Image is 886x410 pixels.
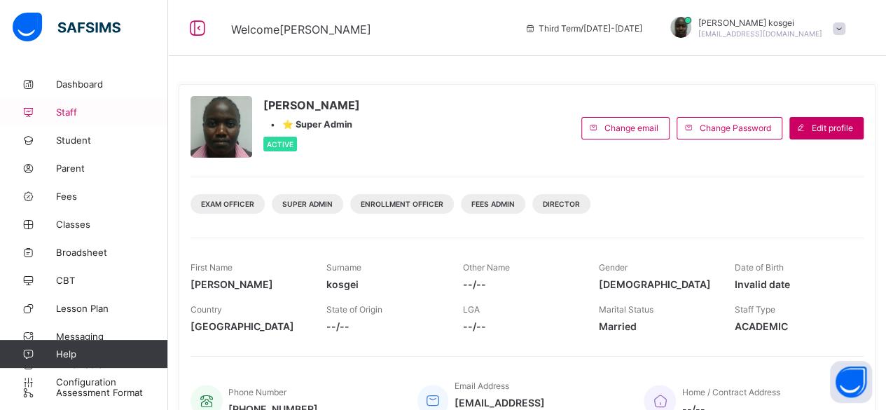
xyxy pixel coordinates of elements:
span: Date of Birth [735,262,784,273]
span: [PERSON_NAME] kosgei [698,18,822,28]
span: Enrollment Officer [361,200,443,208]
span: Messaging [56,331,168,342]
span: Active [267,140,293,149]
span: First Name [191,262,233,273]
span: Country [191,304,222,315]
button: Open asap [830,361,872,403]
span: Exam Officer [201,200,254,208]
span: Fees [56,191,168,202]
span: [GEOGRAPHIC_DATA] [191,320,305,332]
div: antoinettekosgei [656,17,852,40]
span: Invalid date [735,278,850,290]
span: Email Address [454,381,508,391]
span: Staff Type [735,304,775,315]
img: safsims [13,13,120,42]
span: Edit profile [812,123,853,133]
span: --/-- [462,320,577,332]
span: Home / Contract Address [681,387,780,397]
span: Change Password [700,123,771,133]
span: [PERSON_NAME] [191,278,305,290]
span: Surname [326,262,361,273]
span: Super Admin [282,200,333,208]
span: Welcome [PERSON_NAME] [231,22,371,36]
span: Phone Number [228,387,286,397]
span: Fees Admin [471,200,515,208]
span: State of Origin [326,304,382,315]
span: session/term information [525,23,642,34]
span: CBT [56,275,168,286]
span: Lesson Plan [56,303,168,314]
span: --/-- [326,320,441,332]
span: [DEMOGRAPHIC_DATA] [599,278,714,290]
span: Other Name [462,262,509,273]
span: [PERSON_NAME] [263,98,360,112]
span: DIRECTOR [543,200,580,208]
span: Marital Status [599,304,653,315]
span: --/-- [462,278,577,290]
span: ⭐ Super Admin [282,119,352,130]
span: ACADEMIC [735,320,850,332]
span: kosgei [326,278,441,290]
span: Help [56,348,167,360]
span: Configuration [56,376,167,388]
span: LGA [462,304,479,315]
span: Change email [604,123,658,133]
span: [EMAIL_ADDRESS][DOMAIN_NAME] [698,29,822,38]
span: Classes [56,219,168,230]
div: • [263,119,360,130]
span: Staff [56,107,168,118]
span: Parent [56,163,168,174]
span: Dashboard [56,78,168,90]
span: Student [56,135,168,146]
span: Broadsheet [56,247,168,258]
span: Married [599,320,714,332]
span: Gender [599,262,628,273]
